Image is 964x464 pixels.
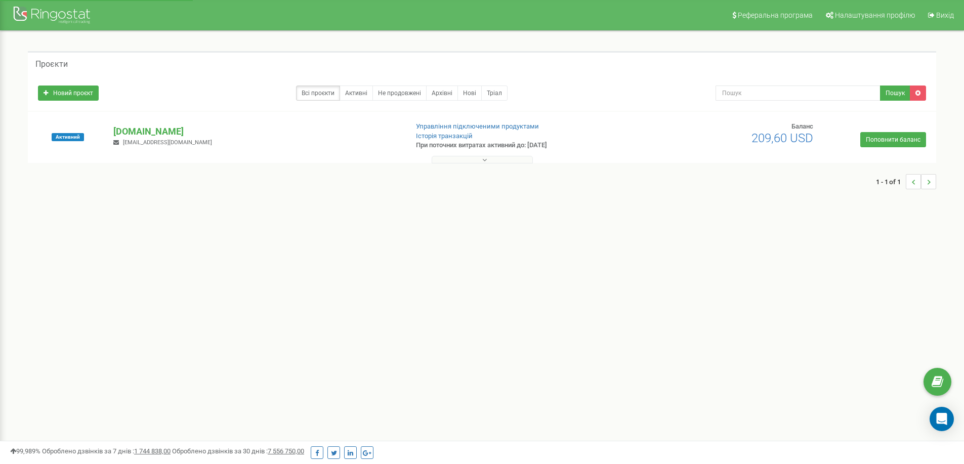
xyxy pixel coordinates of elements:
h5: Проєкти [35,60,68,69]
span: 1 - 1 of 1 [876,174,906,189]
span: 99,989% [10,447,40,455]
u: 1 744 838,00 [134,447,171,455]
input: Пошук [716,86,881,101]
a: Архівні [426,86,458,101]
a: Новий проєкт [38,86,99,101]
a: Тріал [481,86,508,101]
span: Налаштування профілю [835,11,915,19]
a: Історія транзакцій [416,132,473,140]
span: 209,60 USD [751,131,813,145]
a: Не продовжені [372,86,427,101]
nav: ... [876,164,936,199]
span: Вихід [936,11,954,19]
span: Баланс [791,122,813,130]
span: Реферальна програма [738,11,813,19]
div: Open Intercom Messenger [930,407,954,431]
span: Оброблено дзвінків за 30 днів : [172,447,304,455]
button: Пошук [880,86,910,101]
a: Управління підключеними продуктами [416,122,539,130]
p: [DOMAIN_NAME] [113,125,399,138]
p: При поточних витратах активний до: [DATE] [416,141,626,150]
u: 7 556 750,00 [268,447,304,455]
a: Всі проєкти [296,86,340,101]
span: Активний [52,133,84,141]
span: Оброблено дзвінків за 7 днів : [42,447,171,455]
span: [EMAIL_ADDRESS][DOMAIN_NAME] [123,139,212,146]
a: Поповнити баланс [860,132,926,147]
a: Активні [340,86,373,101]
a: Нові [457,86,482,101]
